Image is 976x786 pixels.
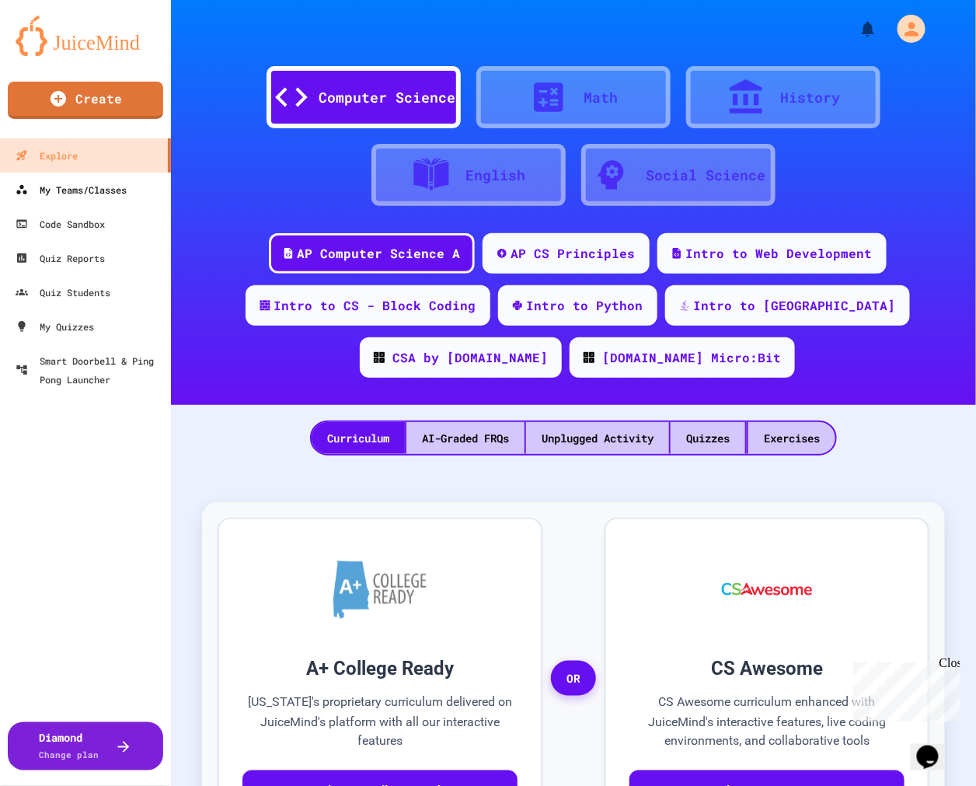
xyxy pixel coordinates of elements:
[781,87,841,108] div: History
[694,296,896,315] div: Intro to [GEOGRAPHIC_DATA]
[16,180,127,199] div: My Teams/Classes
[274,296,476,315] div: Intro to CS - Block Coding
[319,87,455,108] div: Computer Science
[466,165,526,186] div: English
[374,352,385,363] img: CODE_logo_RGB.png
[392,348,548,367] div: CSA by [DOMAIN_NAME]
[847,656,960,722] iframe: chat widget
[911,724,960,770] iframe: chat widget
[706,543,828,636] img: CS Awesome
[298,244,461,263] div: AP Computer Science A
[602,348,781,367] div: [DOMAIN_NAME] Micro:Bit
[6,6,107,99] div: Chat with us now!Close
[40,749,99,761] span: Change plan
[511,244,636,263] div: AP CS Principles
[16,351,165,389] div: Smart Doorbell & Ping Pong Launcher
[16,215,105,233] div: Code Sandbox
[312,422,405,454] div: Curriculum
[881,11,929,47] div: My Account
[16,317,94,336] div: My Quizzes
[40,730,99,763] div: Diamond
[629,655,905,683] h3: CS Awesome
[406,422,525,454] div: AI-Graded FRQs
[646,165,765,186] div: Social Science
[16,249,105,267] div: Quiz Reports
[629,692,905,752] p: CS Awesome curriculum enhanced with JuiceMind's interactive features, live coding environments, a...
[584,352,594,363] img: CODE_logo_RGB.png
[16,283,110,302] div: Quiz Students
[686,244,873,263] div: Intro to Web Development
[527,296,643,315] div: Intro to Python
[242,655,518,683] h3: A+ College Ready
[8,722,163,770] button: DiamondChange plan
[830,16,881,42] div: My Notifications
[16,16,155,56] img: logo-orange.svg
[671,422,745,454] div: Quizzes
[8,82,163,119] a: Create
[526,422,669,454] div: Unplugged Activity
[748,422,835,454] div: Exercises
[584,87,618,108] div: Math
[551,661,596,697] span: OR
[16,146,78,165] div: Explore
[242,692,518,752] p: [US_STATE]'s proprietary curriculum delivered on JuiceMind's platform with all our interactive fe...
[333,561,427,619] img: A+ College Ready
